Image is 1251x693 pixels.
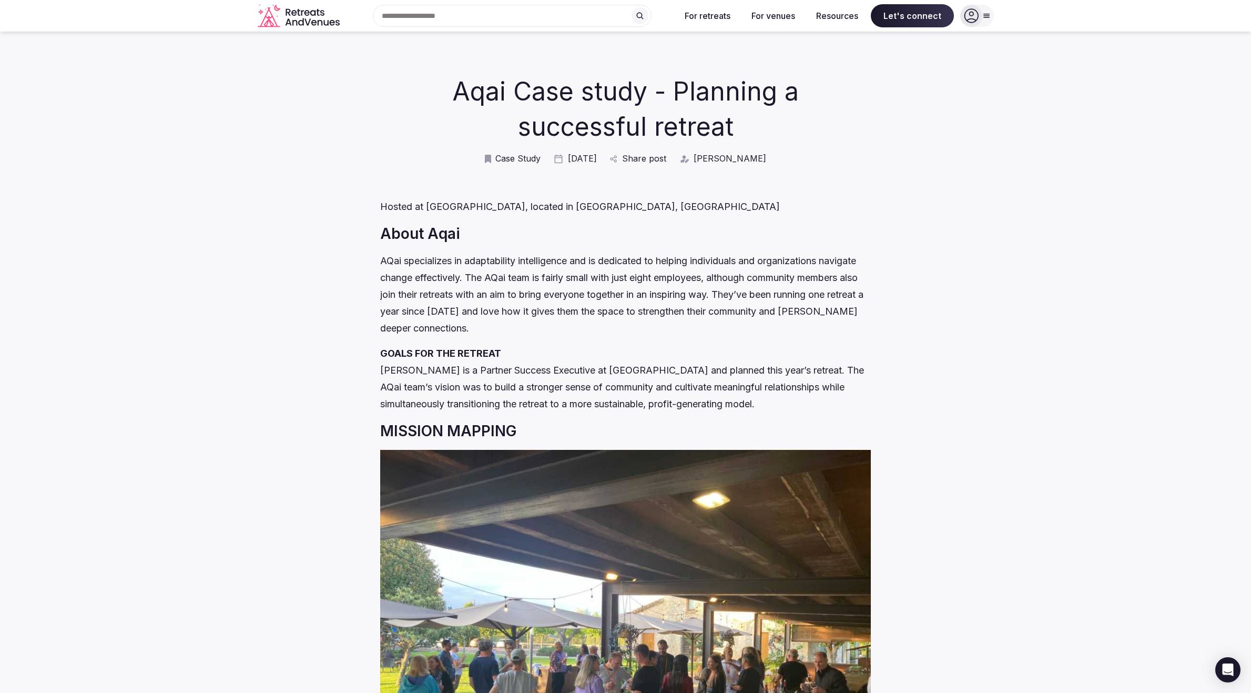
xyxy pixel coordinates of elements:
svg: Retreats and Venues company logo [258,4,342,28]
p: Hosted at [GEOGRAPHIC_DATA], located in [GEOGRAPHIC_DATA], [GEOGRAPHIC_DATA] [380,198,871,215]
span: Share post [622,153,666,164]
a: Visit the homepage [258,4,342,28]
span: Case Study [495,153,541,164]
p: [PERSON_NAME] is a Partner Success Executive at [GEOGRAPHIC_DATA] and planned this year’s retreat... [380,345,871,413]
h1: Aqai Case study - Planning a successful retreat [411,74,840,144]
a: [PERSON_NAME] [679,153,766,164]
a: Case Study [485,153,541,164]
span: Let's connect [871,4,954,27]
button: Resources [808,4,867,27]
div: Open Intercom Messenger [1215,657,1240,682]
h2: MISSION MAPPING [380,421,871,441]
button: For venues [743,4,804,27]
button: For retreats [676,4,739,27]
p: AQai specializes in adaptability intelligence and is dedicated to helping individuals and organiz... [380,253,871,337]
span: [PERSON_NAME] [694,153,766,164]
h2: About Aqai [380,224,871,244]
strong: GOALS FOR THE RETREAT [380,348,501,359]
